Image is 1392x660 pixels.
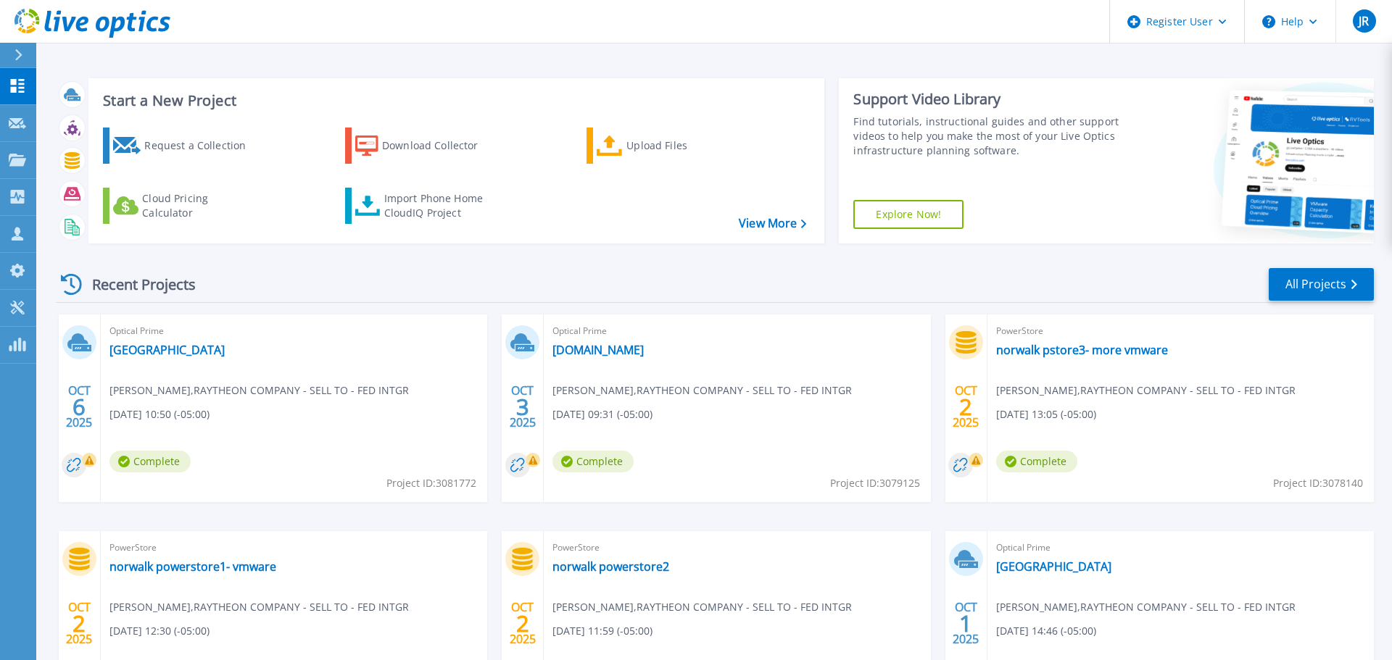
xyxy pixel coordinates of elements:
div: Recent Projects [56,267,215,302]
span: Optical Prime [552,323,921,339]
span: 2 [959,401,972,413]
a: [DOMAIN_NAME] [552,343,644,357]
span: [DATE] 10:50 (-05:00) [109,406,210,422]
a: norwalk powerstore2 [552,559,669,574]
span: [DATE] 14:46 (-05:00) [996,623,1096,639]
span: [PERSON_NAME] , RAYTHEON COMPANY - SELL TO - FED INTGR [996,383,1296,398]
div: OCT 2025 [509,597,536,650]
span: Complete [109,451,191,472]
span: Complete [552,451,634,472]
a: [GEOGRAPHIC_DATA] [109,343,225,357]
span: 6 [72,401,86,413]
span: [DATE] 13:05 (-05:00) [996,406,1096,422]
span: 3 [516,401,529,413]
a: Upload Files [587,128,748,164]
div: Cloud Pricing Calculator [142,191,258,220]
div: OCT 2025 [509,380,536,433]
span: [PERSON_NAME] , RAYTHEON COMPANY - SELL TO - FED INTGR [996,599,1296,615]
span: [DATE] 11:59 (-05:00) [552,623,652,639]
div: Request a Collection [144,131,260,160]
div: Upload Files [626,131,742,160]
div: OCT 2025 [952,380,979,433]
span: Project ID: 3078140 [1273,475,1363,491]
span: 2 [72,617,86,630]
a: View More [739,217,806,230]
a: Explore Now! [853,200,964,229]
div: OCT 2025 [65,597,93,650]
span: JR [1359,15,1369,27]
span: 2 [516,617,529,630]
h3: Start a New Project [103,93,806,109]
span: Optical Prime [109,323,478,339]
span: [PERSON_NAME] , RAYTHEON COMPANY - SELL TO - FED INTGR [552,599,852,615]
div: OCT 2025 [952,597,979,650]
div: Import Phone Home CloudIQ Project [384,191,497,220]
span: [PERSON_NAME] , RAYTHEON COMPANY - SELL TO - FED INTGR [109,599,409,615]
a: norwalk pstore3- more vmware [996,343,1168,357]
span: PowerStore [109,540,478,556]
a: Cloud Pricing Calculator [103,188,265,224]
span: 1 [959,617,972,630]
div: Download Collector [382,131,498,160]
a: [GEOGRAPHIC_DATA] [996,559,1111,574]
a: Request a Collection [103,128,265,164]
span: [PERSON_NAME] , RAYTHEON COMPANY - SELL TO - FED INTGR [109,383,409,398]
span: PowerStore [552,540,921,556]
span: [PERSON_NAME] , RAYTHEON COMPANY - SELL TO - FED INTGR [552,383,852,398]
span: [DATE] 09:31 (-05:00) [552,406,652,422]
span: [DATE] 12:30 (-05:00) [109,623,210,639]
span: Optical Prime [996,540,1365,556]
div: Find tutorials, instructional guides and other support videos to help you make the most of your L... [853,114,1126,158]
div: Support Video Library [853,90,1126,109]
span: Complete [996,451,1077,472]
a: norwalk powerstore1- vmware [109,559,276,574]
div: OCT 2025 [65,380,93,433]
a: Download Collector [345,128,507,164]
span: Project ID: 3081772 [386,475,476,491]
a: All Projects [1269,268,1374,301]
span: Project ID: 3079125 [830,475,920,491]
span: PowerStore [996,323,1365,339]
